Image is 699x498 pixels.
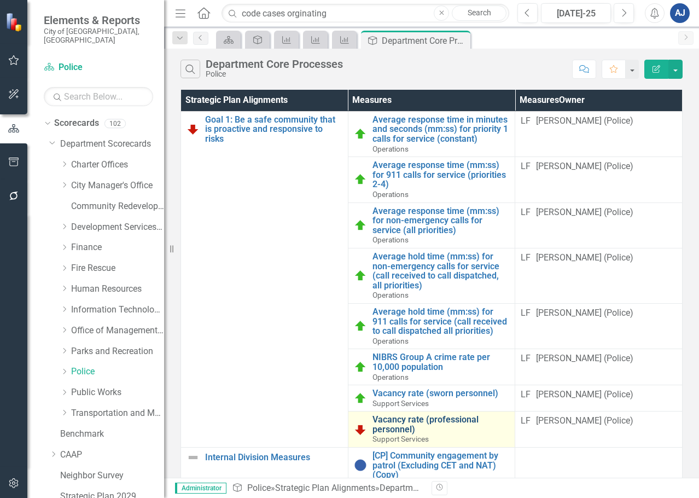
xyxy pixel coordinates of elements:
[247,483,271,493] a: Police
[222,4,509,23] input: Search ClearPoint...
[452,5,506,21] a: Search
[348,111,515,157] td: Double-Click to Edit Right Click for Context Menu
[382,34,468,48] div: Department Core Processes
[545,7,607,20] div: [DATE]-25
[372,415,510,434] a: Vacancy rate (professional personnel)
[372,373,409,381] span: Operations
[354,392,367,405] img: Proceeding as Planned
[541,3,611,23] button: [DATE]-25
[515,202,683,248] td: Double-Click to Edit
[206,70,343,78] div: Police
[536,352,633,365] div: [PERSON_NAME] (Police)
[71,407,164,420] a: Transportation and Mobility
[348,412,515,448] td: Double-Click to Edit Right Click for Context Menu
[354,219,367,232] img: Proceeding as Planned
[354,361,367,374] img: Proceeding as Planned
[71,179,164,192] a: City Manager's Office
[187,451,200,464] img: Not Defined
[372,352,510,372] a: NIBRS Group A crime rate per 10,000 population
[372,235,409,244] span: Operations
[5,13,25,32] img: ClearPoint Strategy
[71,325,164,337] a: Office of Management and Budget
[521,389,531,401] div: LF
[44,61,153,74] a: Police
[515,385,683,412] td: Double-Click to Edit
[521,307,531,320] div: LF
[521,115,531,128] div: LF
[275,483,375,493] a: Strategic Plan Alignments
[536,252,633,264] div: [PERSON_NAME] (Police)
[515,248,683,303] td: Double-Click to Edit
[348,303,515,349] td: Double-Click to Edit Right Click for Context Menu
[71,221,164,234] a: Development Services Department
[372,252,510,290] a: Average hold time (mm:ss) for non-emergency calls for service (call received to call dispatched, ...
[60,470,164,482] a: Neighbor Survey
[380,483,486,493] div: Department Core Processes
[205,453,342,462] a: Internal Division Measures
[181,111,348,447] td: Double-Click to Edit Right Click for Context Menu
[354,320,367,333] img: Proceeding as Planned
[71,241,164,254] a: Finance
[521,252,531,264] div: LF
[60,449,164,461] a: CAAP
[187,123,200,136] img: Reviewing for Improvement
[71,304,164,316] a: Information Technology Services
[348,349,515,385] td: Double-Click to Edit Right Click for Context Menu
[521,352,531,365] div: LF
[536,206,633,219] div: [PERSON_NAME] (Police)
[348,202,515,248] td: Double-Click to Edit Right Click for Context Menu
[536,160,633,173] div: [PERSON_NAME] (Police)
[515,157,683,202] td: Double-Click to Edit
[515,303,683,349] td: Double-Click to Edit
[354,269,367,282] img: Proceeding as Planned
[44,27,153,45] small: City of [GEOGRAPHIC_DATA], [GEOGRAPHIC_DATA]
[521,415,531,427] div: LF
[521,206,531,219] div: LF
[44,87,153,106] input: Search Below...
[372,399,429,408] span: Support Services
[175,483,226,494] span: Administrator
[44,14,153,27] span: Elements & Reports
[372,160,510,189] a: Average response time (mm:ss) for 911 calls for service (priorities 2-4)
[521,160,531,173] div: LF
[71,386,164,399] a: Public Works
[104,119,126,128] div: 102
[372,206,510,235] a: Average response time (mm:ss) for non-emergency calls for service (all priorities)
[372,389,510,398] a: Vacancy rate (sworn personnel)
[71,345,164,358] a: Parks and Recreation
[348,157,515,202] td: Double-Click to Edit Right Click for Context Menu
[348,385,515,412] td: Double-Click to Edit Right Click for Context Menu
[54,117,99,130] a: Scorecards
[372,451,510,480] a: [CP] Community engagement by patrol (Excluding CET and NAT) (Copy)
[71,159,164,171] a: Charter Offices
[354,173,367,186] img: Proceeding as Planned
[205,115,342,144] a: Goal 1: Be a safe community that is proactive and responsive to risks
[232,482,423,495] div: » »
[60,138,164,150] a: Department Scorecards
[60,428,164,441] a: Benchmark
[515,111,683,157] td: Double-Click to Edit
[536,389,633,401] div: [PERSON_NAME] (Police)
[515,349,683,385] td: Double-Click to Edit
[372,435,429,443] span: Support Services
[372,115,510,144] a: Average response time in minutes and seconds (mm:ss) for priority 1 calls for service (constant)
[71,200,164,213] a: Community Redevelopment Agency
[354,459,367,472] img: Information Unavailable
[372,337,409,345] span: Operations
[348,448,515,484] td: Double-Click to Edit Right Click for Context Menu
[670,3,690,23] button: AJ
[372,190,409,199] span: Operations
[372,144,409,153] span: Operations
[348,248,515,303] td: Double-Click to Edit Right Click for Context Menu
[206,58,343,70] div: Department Core Processes
[536,115,633,128] div: [PERSON_NAME] (Police)
[515,412,683,448] td: Double-Click to Edit
[354,128,367,141] img: Proceeding as Planned
[71,366,164,378] a: Police
[71,283,164,296] a: Human Resources
[372,307,510,336] a: Average hold time (mm:ss) for 911 calls for service (call received to call dispatched all priorit...
[515,448,683,484] td: Double-Click to Edit
[372,291,409,299] span: Operations
[354,423,367,436] img: Reviewing for Improvement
